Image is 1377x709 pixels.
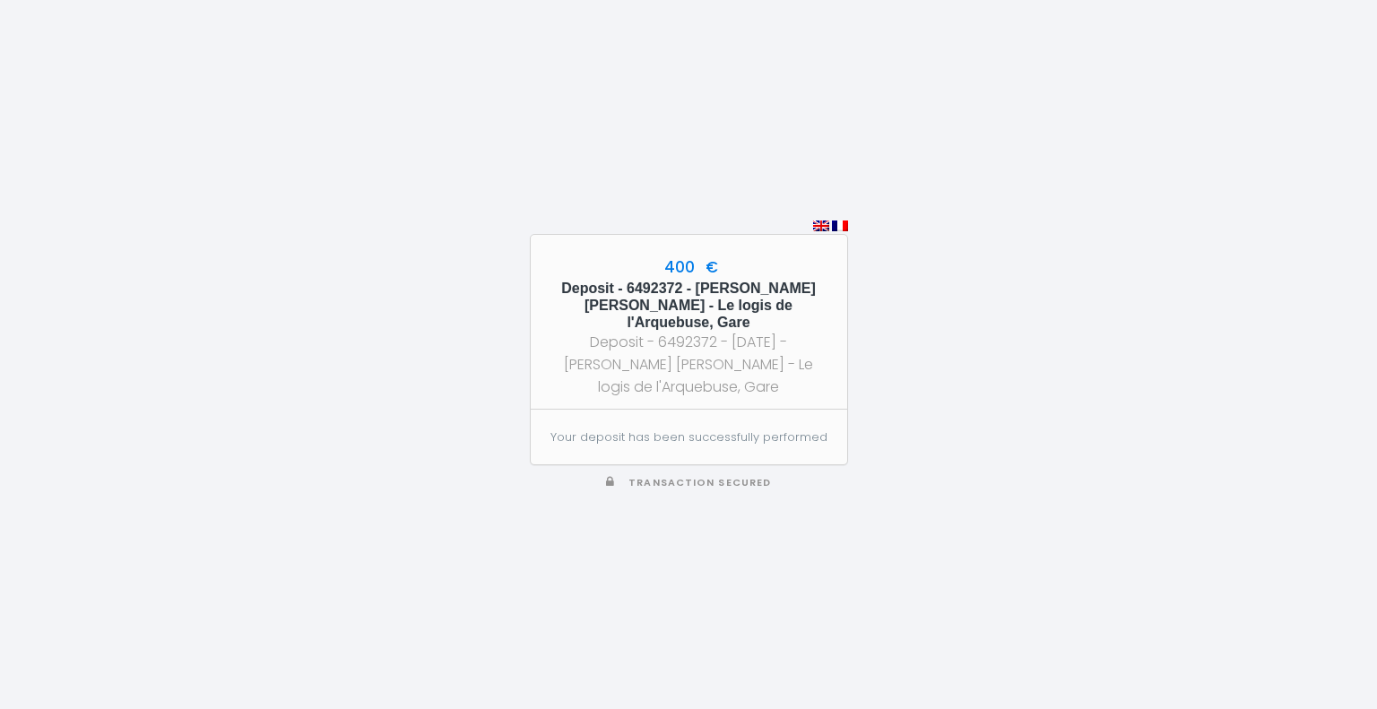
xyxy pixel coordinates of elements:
div: Deposit - 6492372 - [DATE] - [PERSON_NAME] [PERSON_NAME] - Le logis de l'Arquebuse, Gare [547,331,831,398]
p: Your deposit has been successfully performed [550,428,827,446]
img: en.png [813,220,829,231]
h5: Deposit - 6492372 - [PERSON_NAME] [PERSON_NAME] - Le logis de l'Arquebuse, Gare [547,280,831,332]
span: Transaction secured [628,476,771,489]
span: 400 € [660,256,718,278]
img: fr.png [832,220,848,231]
